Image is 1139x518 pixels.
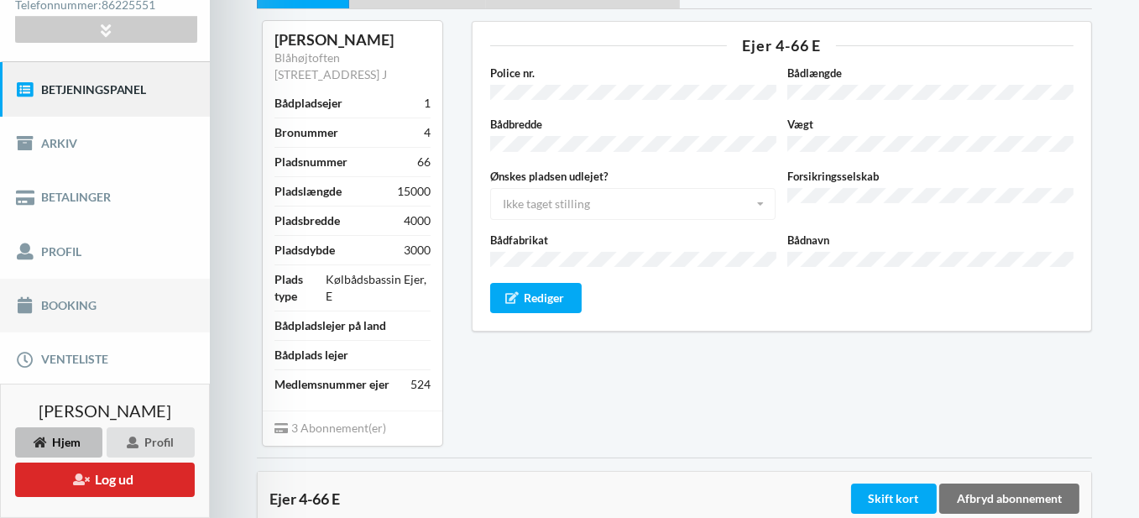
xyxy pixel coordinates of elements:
[939,484,1079,514] div: Afbryd abonnement
[787,232,1074,249] label: Bådnavn
[851,484,937,514] div: Skift kort
[274,50,387,81] a: Blåhøjtoften [STREET_ADDRESS] J
[404,212,431,229] div: 4000
[417,154,431,170] div: 66
[787,65,1074,81] label: Bådlængde
[274,95,342,112] div: Bådpladsejer
[424,95,431,112] div: 1
[787,116,1074,133] label: Vægt
[274,347,348,364] div: Bådplads lejer
[274,317,386,334] div: Bådpladslejer på land
[410,376,431,393] div: 524
[490,116,776,133] label: Bådbredde
[787,168,1074,185] label: Forsikringsselskab
[490,232,776,249] label: Bådfabrikat
[269,490,848,507] div: Ejer 4-66 E
[39,402,171,419] span: [PERSON_NAME]
[490,168,776,185] label: Ønskes pladsen udlejet?
[490,65,776,81] label: Police nr.
[107,427,195,458] div: Profil
[274,271,326,305] div: Plads type
[424,124,431,141] div: 4
[274,183,342,200] div: Pladslængde
[274,212,340,229] div: Pladsbredde
[274,30,431,50] div: [PERSON_NAME]
[274,124,338,141] div: Bronummer
[490,283,583,313] div: Rediger
[326,271,431,305] div: Kølbådsbassin Ejer, E
[490,38,1074,53] div: Ejer 4-66 E
[404,242,431,259] div: 3000
[15,427,102,458] div: Hjem
[274,154,347,170] div: Pladsnummer
[15,463,195,497] button: Log ud
[397,183,431,200] div: 15000
[274,421,386,435] span: 3 Abonnement(er)
[274,376,389,393] div: Medlemsnummer ejer
[274,242,335,259] div: Pladsdybde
